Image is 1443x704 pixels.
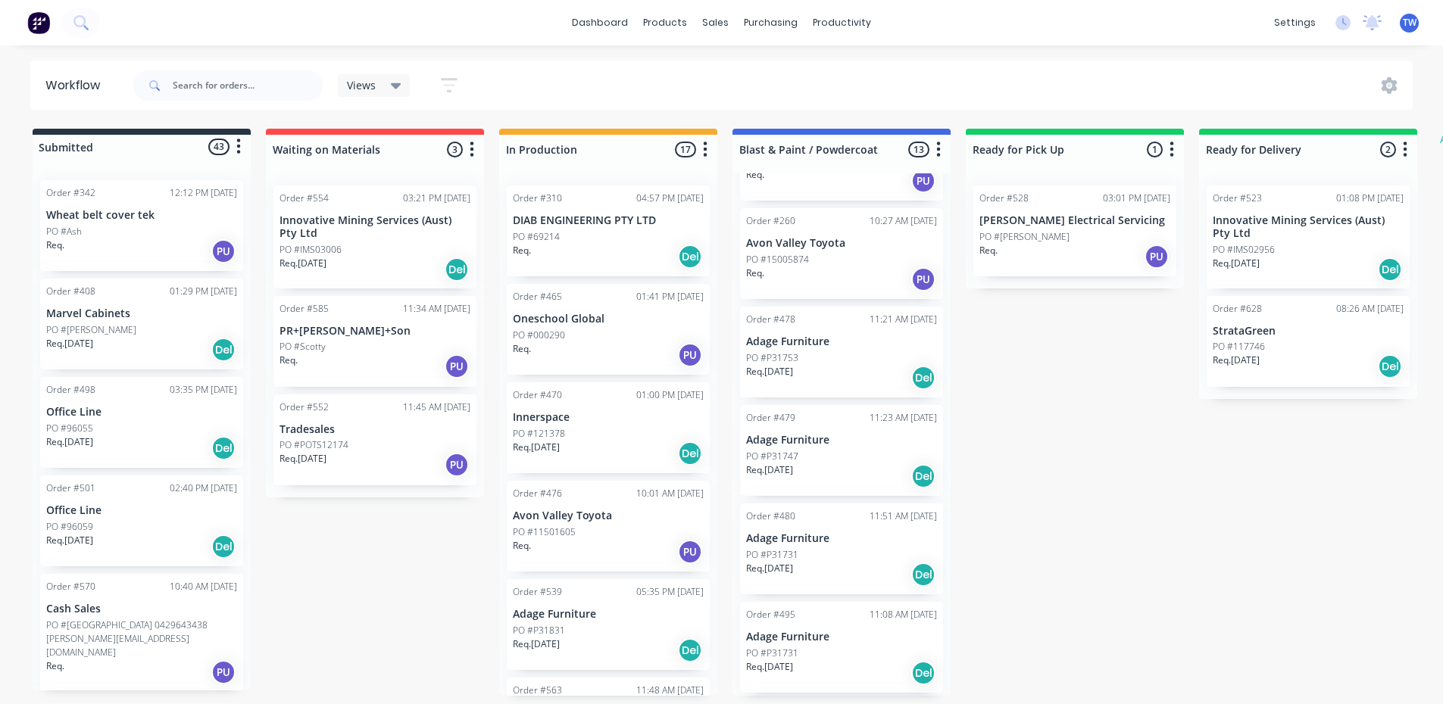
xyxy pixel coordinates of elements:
[513,624,565,637] p: PO #P31831
[740,602,943,693] div: Order #49511:08 AM [DATE]Adage FurniturePO #P31731Req.[DATE]Del
[347,77,376,93] span: Views
[513,388,562,402] div: Order #470
[911,464,935,488] div: Del
[513,608,704,621] p: Adage Furniture
[746,313,795,326] div: Order #478
[678,540,702,564] div: PU
[564,11,636,34] a: dashboard
[46,435,93,449] p: Req. [DATE]
[911,169,935,193] div: PU
[636,11,695,34] div: products
[507,382,710,473] div: Order #47001:00 PM [DATE]InnerspacePO #121378Req.[DATE]Del
[211,436,236,460] div: Del
[870,411,937,425] div: 11:23 AM [DATE]
[740,405,943,496] div: Order #47911:23 AM [DATE]Adage FurniturePO #P31747Req.[DATE]Del
[513,637,560,651] p: Req. [DATE]
[1336,192,1404,205] div: 01:08 PM [DATE]
[746,450,798,463] p: PO #P31747
[636,388,704,402] div: 01:00 PM [DATE]
[445,354,469,378] div: PU
[46,481,95,495] div: Order #501
[1213,302,1262,316] div: Order #628
[746,411,795,425] div: Order #479
[1213,257,1260,270] p: Req. [DATE]
[46,209,237,222] p: Wheat belt cover tek
[513,509,704,522] p: Avon Valley Toyota
[46,422,93,435] p: PO #96055
[170,383,237,397] div: 03:35 PM [DATE]
[513,441,560,454] p: Req. [DATE]
[746,548,798,562] p: PO #P31731
[173,70,323,101] input: Search for orders...
[1213,354,1260,367] p: Req. [DATE]
[678,638,702,662] div: Del
[746,168,764,182] p: Req.
[746,351,798,365] p: PO #P31753
[507,481,710,572] div: Order #47610:01 AM [DATE]Avon Valley ToyotaPO #11501605Req.PU
[170,481,237,495] div: 02:40 PM [DATE]
[1145,245,1169,269] div: PU
[1213,192,1262,205] div: Order #523
[513,525,576,539] p: PO #11501605
[1213,325,1404,338] p: StrataGreen
[513,411,704,424] p: Innerspace
[403,192,470,205] div: 03:21 PM [DATE]
[46,225,82,238] p: PO #Ash
[280,325,470,338] p: PR+[PERSON_NAME]+Son
[46,307,237,320] p: Marvel Cabinets
[1213,243,1275,257] p: PO #IMS02956
[513,329,565,342] p: PO #000290
[513,230,560,244] p: PO #69214
[746,532,937,545] p: Adage Furniture
[507,579,710,670] div: Order #53905:35 PM [DATE]Adage FurniturePO #P31831Req.[DATE]Del
[746,237,937,250] p: Avon Valley Toyota
[46,520,93,534] p: PO #96059
[746,562,793,575] p: Req. [DATE]
[1378,257,1402,282] div: Del
[513,342,531,356] p: Req.
[1213,214,1404,240] p: Innovative Mining Services (Aust) Pty Ltd
[45,76,108,95] div: Workflow
[870,214,937,228] div: 10:27 AM [DATE]
[870,608,937,621] div: 11:08 AM [DATE]
[280,400,329,414] div: Order #552
[40,377,243,468] div: Order #49803:35 PM [DATE]Office LinePO #96055Req.[DATE]Del
[280,423,470,436] p: Tradesales
[973,185,1176,276] div: Order #52803:01 PM [DATE][PERSON_NAME] Electrical ServicingPO #[PERSON_NAME]Req.PU
[695,11,736,34] div: sales
[445,257,469,282] div: Del
[170,186,237,200] div: 12:12 PM [DATE]
[46,337,93,350] p: Req. [DATE]
[870,313,937,326] div: 11:21 AM [DATE]
[636,290,704,304] div: 01:41 PM [DATE]
[211,338,236,362] div: Del
[273,185,476,288] div: Order #55403:21 PM [DATE]Innovative Mining Services (Aust) Pty LtdPO #IMS03006Req.[DATE]Del
[740,208,943,299] div: Order #26010:27 AM [DATE]Avon Valley ToyotaPO #15005874Req.PU
[805,11,879,34] div: productivity
[280,452,326,466] p: Req. [DATE]
[280,340,326,354] p: PO #Scotty
[445,453,469,477] div: PU
[740,503,943,594] div: Order #48011:51 AM [DATE]Adage FurniturePO #P31731Req.[DATE]Del
[911,366,935,390] div: Del
[746,434,937,447] p: Adage Furniture
[46,238,64,252] p: Req.
[678,343,702,367] div: PU
[280,243,342,257] p: PO #IMS03006
[280,438,348,452] p: PO #POTS12174
[979,230,1070,244] p: PO #[PERSON_NAME]
[736,11,805,34] div: purchasing
[513,539,531,553] p: Req.
[46,603,237,615] p: Cash Sales
[513,290,562,304] div: Order #465
[211,660,236,684] div: PU
[46,580,95,593] div: Order #570
[513,585,562,599] div: Order #539
[280,214,470,240] p: Innovative Mining Services (Aust) Pty Ltd
[513,427,565,441] p: PO #121378
[746,365,793,378] p: Req. [DATE]
[1207,185,1410,288] div: Order #52301:08 PM [DATE]Innovative Mining Services (Aust) Pty LtdPO #IMS02956Req.[DATE]Del
[46,659,64,673] p: Req.
[513,214,704,227] p: DIAB ENGINEERING PTY LTD
[280,302,329,316] div: Order #585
